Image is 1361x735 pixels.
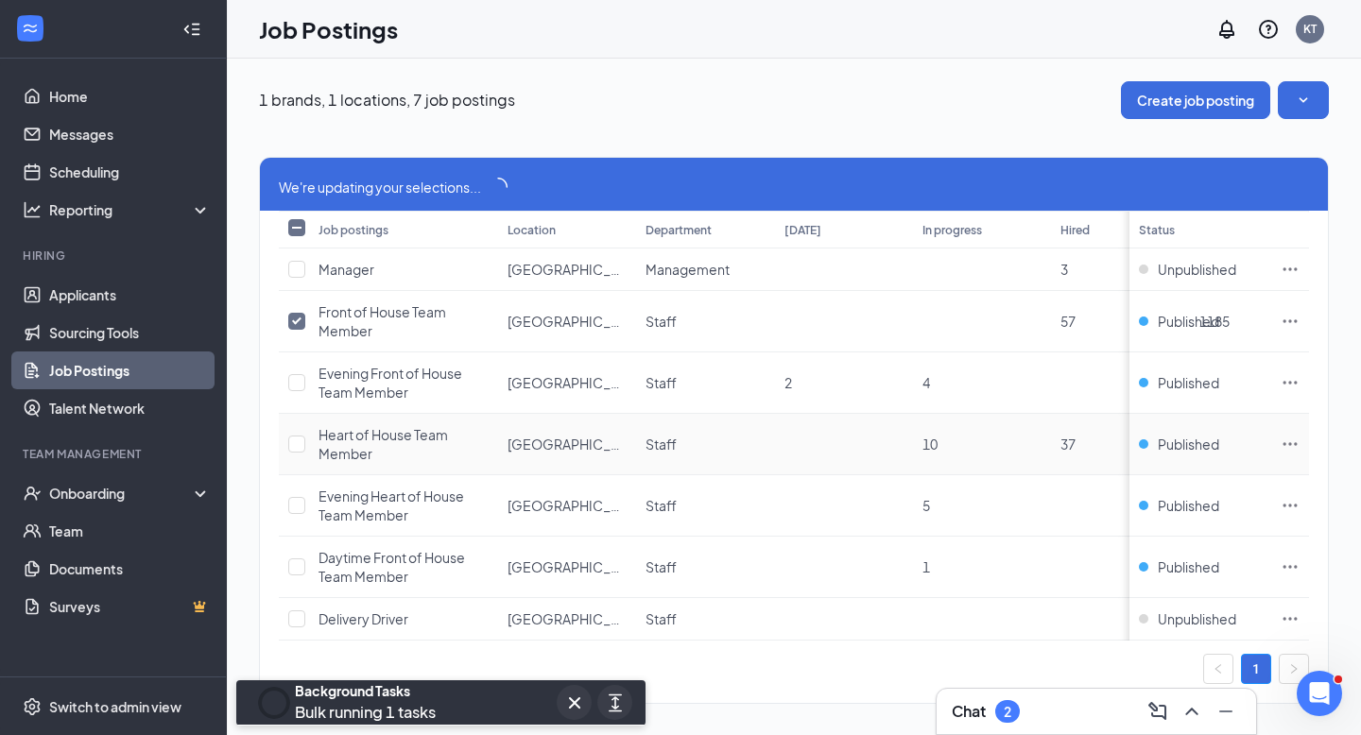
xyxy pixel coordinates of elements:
[604,692,627,714] svg: ArrowsExpand
[498,248,636,291] td: Blue Springs
[1279,654,1309,684] button: right
[1278,81,1329,119] button: SmallChevronDown
[1281,373,1300,392] svg: Ellipses
[646,610,677,627] span: Staff
[1281,496,1300,515] svg: Ellipses
[636,291,774,352] td: Staff
[1281,609,1300,628] svg: Ellipses
[319,487,464,523] span: Evening Heart of House Team Member
[1211,696,1241,726] button: Minimize
[1303,21,1317,37] div: KT
[636,598,774,641] td: Staff
[636,414,774,475] td: Staff
[508,313,646,330] span: [GEOGRAPHIC_DATA]
[21,19,40,38] svg: WorkstreamLogo
[49,484,195,503] div: Onboarding
[636,352,774,414] td: Staff
[1279,654,1309,684] li: Next Page
[1203,654,1233,684] li: Previous Page
[1143,696,1173,726] button: ComposeMessage
[319,303,446,339] span: Front of House Team Member
[636,475,774,537] td: Staff
[49,153,211,191] a: Scheduling
[49,588,211,625] a: SurveysCrown
[952,701,986,722] h3: Chat
[23,697,42,716] svg: Settings
[922,558,930,575] span: 1
[775,211,913,248] th: [DATE]
[319,549,465,585] span: Daytime Front of House Team Member
[498,537,636,598] td: Blue Springs
[1257,18,1280,41] svg: QuestionInfo
[49,200,212,219] div: Reporting
[182,20,201,39] svg: Collapse
[319,222,388,238] div: Job postings
[784,374,792,391] span: 2
[319,365,462,401] span: Evening Front of House Team Member
[508,436,646,453] span: [GEOGRAPHIC_DATA]
[498,598,636,641] td: Blue Springs
[1203,654,1233,684] button: left
[1215,18,1238,41] svg: Notifications
[1288,663,1300,675] span: right
[646,497,677,514] span: Staff
[508,374,646,391] span: [GEOGRAPHIC_DATA]
[49,550,211,588] a: Documents
[1060,261,1068,278] span: 3
[1281,260,1300,279] svg: Ellipses
[1294,91,1313,110] svg: SmallChevronDown
[259,13,398,45] h1: Job Postings
[1158,609,1236,628] span: Unpublished
[23,248,207,264] div: Hiring
[49,77,211,115] a: Home
[49,512,211,550] a: Team
[508,558,646,575] span: [GEOGRAPHIC_DATA]
[49,276,211,314] a: Applicants
[498,414,636,475] td: Blue Springs
[1060,313,1076,330] span: 57
[319,610,408,627] span: Delivery Driver
[49,351,211,389] a: Job Postings
[1242,655,1270,683] a: 1
[1004,704,1011,720] div: 2
[319,426,448,462] span: Heart of House Team Member
[23,446,207,462] div: Team Management
[1121,81,1270,119] button: Create job posting
[1051,211,1189,248] th: Hired
[295,681,436,700] div: Background Tasks
[508,222,556,238] div: Location
[1281,312,1300,331] svg: Ellipses
[1213,663,1224,675] span: left
[489,178,508,197] span: loading
[49,389,211,427] a: Talent Network
[1177,696,1207,726] button: ChevronUp
[646,313,677,330] span: Staff
[295,702,436,722] span: Bulk running 1 tasks
[646,261,730,278] span: Management
[23,484,42,503] svg: UserCheck
[498,352,636,414] td: Blue Springs
[508,610,646,627] span: [GEOGRAPHIC_DATA]
[646,436,677,453] span: Staff
[23,200,42,219] svg: Analysis
[922,497,930,514] span: 5
[1158,260,1236,279] span: Unpublished
[1146,700,1169,723] svg: ComposeMessage
[646,558,677,575] span: Staff
[636,537,774,598] td: Staff
[1180,700,1203,723] svg: ChevronUp
[1158,557,1219,576] span: Published
[49,314,211,351] a: Sourcing Tools
[259,90,515,111] p: 1 brands, 1 locations, 7 job postings
[913,211,1051,248] th: In progress
[49,115,211,153] a: Messages
[1241,654,1271,684] li: 1
[1281,557,1300,576] svg: Ellipses
[1158,312,1219,331] span: Published
[646,222,712,238] div: Department
[508,261,646,278] span: [GEOGRAPHIC_DATA]
[922,374,930,391] span: 4
[279,177,481,197] span: We're updating your selections...
[1158,373,1219,392] span: Published
[636,248,774,291] td: Management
